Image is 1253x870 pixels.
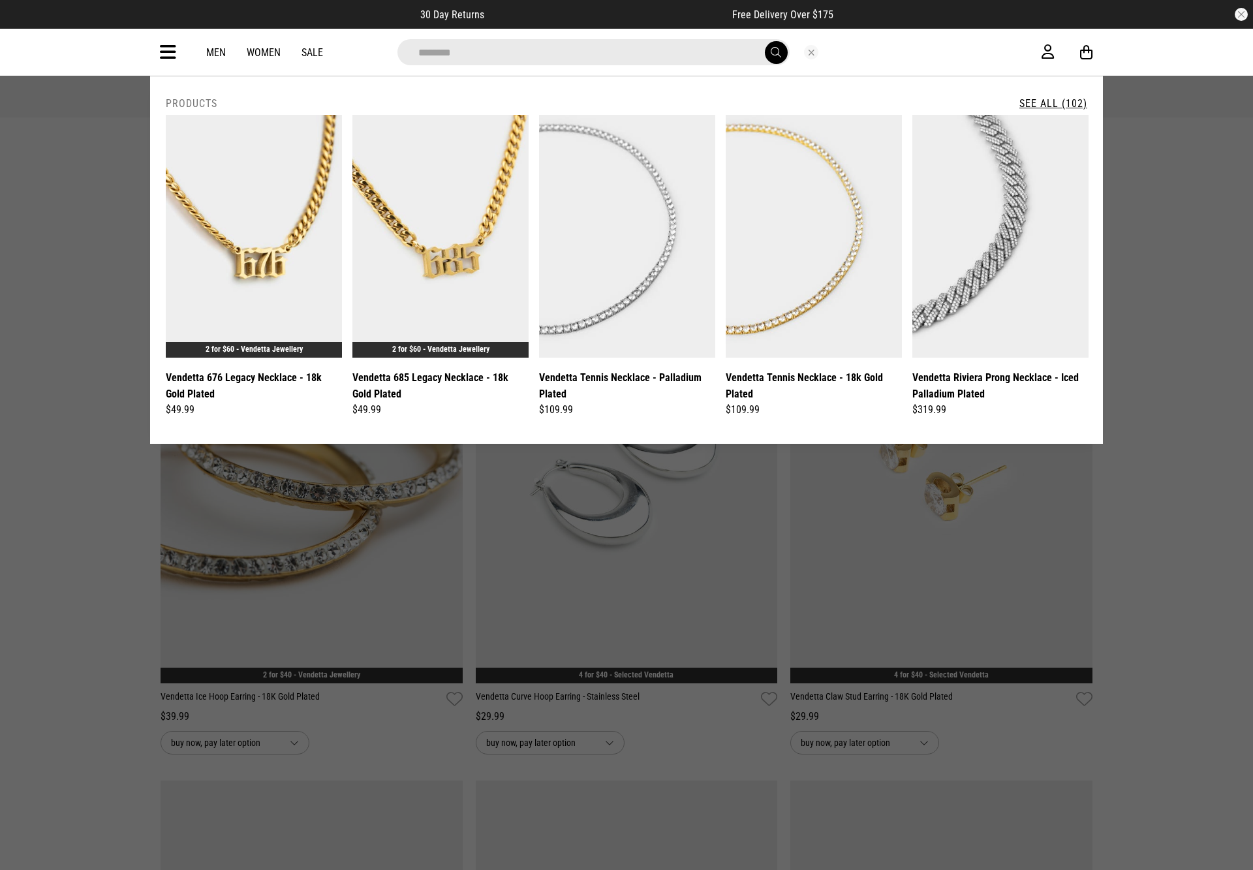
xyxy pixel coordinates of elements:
h2: Products [166,97,217,110]
a: 2 for $60 - Vendetta Jewellery [392,345,489,354]
a: Men [206,46,226,59]
img: Vendetta 676 Legacy Necklace - 18k Gold Plated in Gold [166,115,342,358]
button: Close search [804,45,818,59]
img: Vendetta Riviera Prong Necklace - Iced Palladium Plated in Silver [912,115,1089,358]
a: See All (102) [1019,97,1087,110]
img: Vendetta Tennis Necklace - Palladium Plated in Silver [539,115,715,358]
span: 30 Day Returns [420,8,484,21]
a: Vendetta Riviera Prong Necklace - Iced Palladium Plated [912,369,1089,402]
a: Vendetta 676 Legacy Necklace - 18k Gold Plated [166,369,342,402]
a: Vendetta 685 Legacy Necklace - 18k Gold Plated [352,369,529,402]
a: 2 for $60 - Vendetta Jewellery [206,345,303,354]
a: Women [247,46,281,59]
a: Vendetta Tennis Necklace - 18k Gold Plated [726,369,902,402]
img: Vendetta Tennis Necklace - 18k Gold Plated in Gold [726,115,902,358]
div: $109.99 [726,402,902,418]
button: Open LiveChat chat widget [10,5,50,44]
div: $49.99 [352,402,529,418]
a: Vendetta Tennis Necklace - Palladium Plated [539,369,715,402]
div: $319.99 [912,402,1089,418]
div: $49.99 [166,402,342,418]
iframe: Customer reviews powered by Trustpilot [510,8,706,21]
div: $109.99 [539,402,715,418]
span: Free Delivery Over $175 [732,8,833,21]
a: Sale [302,46,323,59]
img: Vendetta 685 Legacy Necklace - 18k Gold Plated in Gold [352,115,529,358]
